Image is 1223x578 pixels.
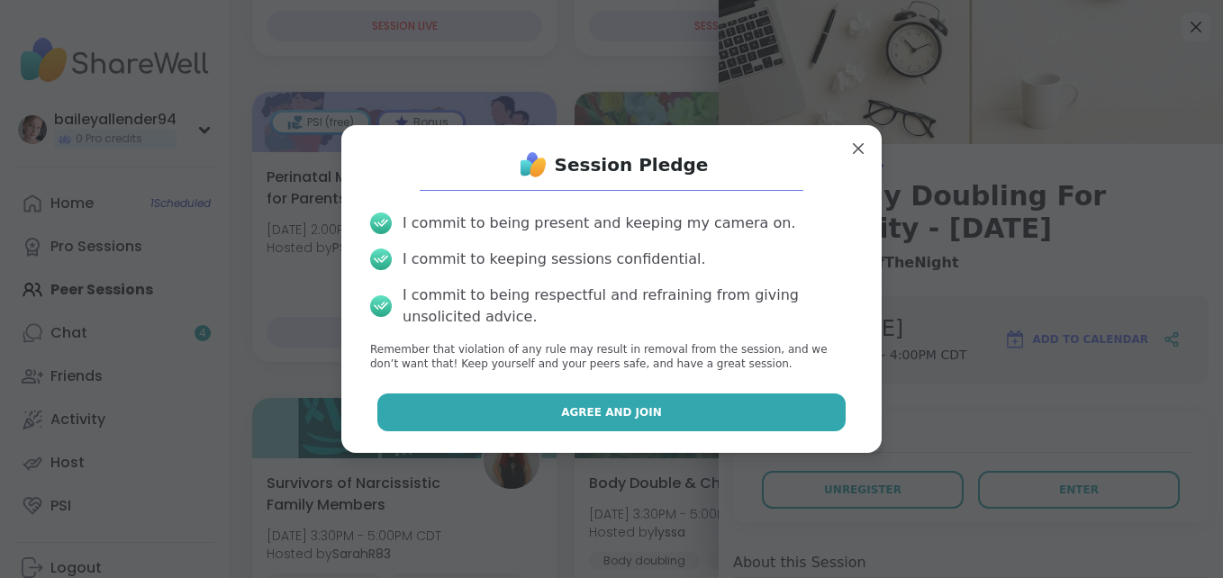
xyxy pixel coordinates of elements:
h1: Session Pledge [555,152,709,177]
span: Agree and Join [561,404,662,420]
img: ShareWell Logo [515,147,551,183]
div: I commit to being respectful and refraining from giving unsolicited advice. [403,284,853,328]
div: I commit to being present and keeping my camera on. [403,212,795,234]
p: Remember that violation of any rule may result in removal from the session, and we don’t want tha... [370,342,853,373]
div: I commit to keeping sessions confidential. [403,248,706,270]
button: Agree and Join [377,393,847,431]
